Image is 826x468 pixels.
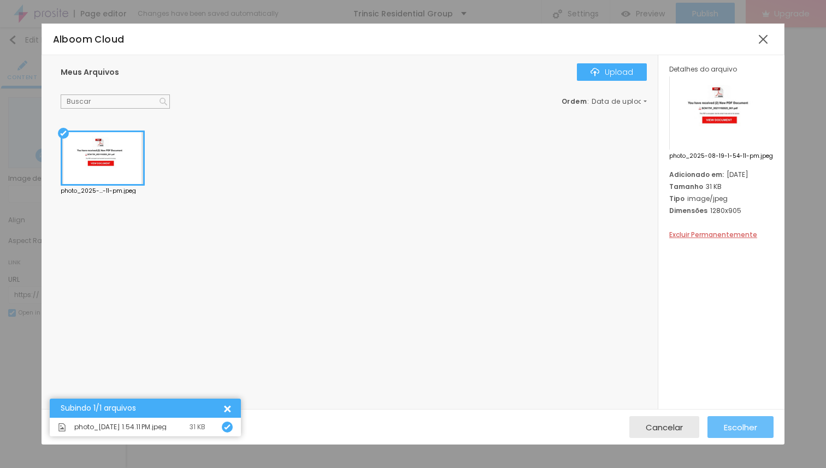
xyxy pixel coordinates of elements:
span: photo_[DATE] 1.54.11 PM.jpeg [74,424,167,430]
span: Data de upload [592,98,648,105]
div: 1280x905 [669,206,774,215]
div: Upload [591,68,633,76]
span: Dimensões [669,206,707,215]
div: [DATE] [669,170,774,179]
div: 31 KB [190,424,205,430]
input: Buscar [61,94,170,109]
button: Cancelar [629,416,699,438]
span: Escolher [724,423,757,432]
span: Alboom Cloud [53,33,125,46]
span: Meus Arquivos [61,67,119,78]
span: photo_2025-08-19-1-54-11-pm.jpeg [669,153,774,159]
img: Icone [224,424,231,430]
img: Icone [160,98,167,105]
img: Icone [58,423,66,431]
span: Cancelar [646,423,683,432]
div: photo_2025-...-11-pm.jpeg [61,188,145,194]
img: Icone [591,68,599,76]
span: Adicionado em: [669,170,724,179]
span: Tipo [669,194,685,203]
button: IconeUpload [577,63,647,81]
span: Detalhes do arquivo [669,64,737,74]
span: Ordem [562,97,587,106]
div: 31 KB [669,182,774,191]
div: : [562,98,647,105]
span: Excluir Permanentemente [669,230,757,239]
div: image/jpeg [669,194,774,203]
button: Escolher [707,416,774,438]
div: Subindo 1/1 arquivos [61,404,222,412]
span: Tamanho [669,182,703,191]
